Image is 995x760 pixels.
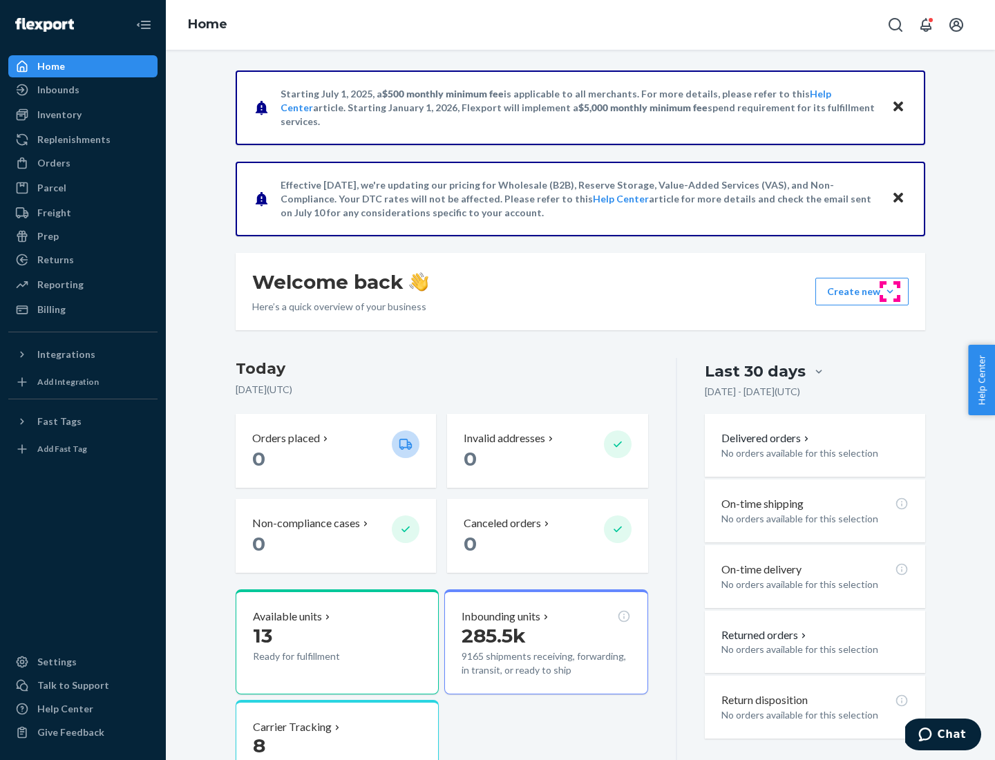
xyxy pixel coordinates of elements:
div: Returns [37,253,74,267]
button: Integrations [8,343,158,365]
a: Reporting [8,274,158,296]
button: Non-compliance cases 0 [236,499,436,573]
a: Orders [8,152,158,174]
a: Replenishments [8,129,158,151]
span: 285.5k [462,624,526,647]
span: $5,000 monthly minimum fee [578,102,708,113]
p: Carrier Tracking [253,719,332,735]
img: hand-wave emoji [409,272,428,292]
span: 0 [464,447,477,471]
div: Fast Tags [37,415,82,428]
a: Billing [8,298,158,321]
button: Fast Tags [8,410,158,433]
div: Freight [37,206,71,220]
div: Orders [37,156,70,170]
p: Available units [253,609,322,625]
a: Help Center [8,698,158,720]
div: Parcel [37,181,66,195]
a: Inbounds [8,79,158,101]
p: Return disposition [721,692,808,708]
div: Help Center [37,702,93,716]
button: Help Center [968,345,995,415]
p: Canceled orders [464,515,541,531]
button: Open Search Box [882,11,909,39]
a: Home [188,17,227,32]
p: Orders placed [252,430,320,446]
div: Last 30 days [705,361,806,382]
p: Inbounding units [462,609,540,625]
span: 0 [252,532,265,555]
p: No orders available for this selection [721,643,909,656]
a: Prep [8,225,158,247]
button: Open notifications [912,11,940,39]
div: Add Fast Tag [37,443,87,455]
ol: breadcrumbs [177,5,238,45]
button: Give Feedback [8,721,158,743]
button: Open account menu [942,11,970,39]
p: Effective [DATE], we're updating our pricing for Wholesale (B2B), Reserve Storage, Value-Added Se... [281,178,878,220]
div: Talk to Support [37,678,109,692]
div: Add Integration [37,376,99,388]
div: Replenishments [37,133,111,146]
a: Inventory [8,104,158,126]
a: Settings [8,651,158,673]
span: 8 [253,734,265,757]
button: Returned orders [721,627,809,643]
span: 0 [252,447,265,471]
span: $500 monthly minimum fee [382,88,504,99]
p: [DATE] ( UTC ) [236,383,648,397]
button: Create new [815,278,909,305]
a: Returns [8,249,158,271]
div: Home [37,59,65,73]
p: No orders available for this selection [721,578,909,591]
a: Add Integration [8,371,158,393]
a: Freight [8,202,158,224]
a: Add Fast Tag [8,438,158,460]
button: Invalid addresses 0 [447,414,647,488]
div: Settings [37,655,77,669]
div: Prep [37,229,59,243]
p: On-time delivery [721,562,802,578]
button: Canceled orders 0 [447,499,647,573]
button: Close [889,189,907,209]
p: Invalid addresses [464,430,545,446]
a: Home [8,55,158,77]
div: Inbounds [37,83,79,97]
p: Starting July 1, 2025, a is applicable to all merchants. For more details, please refer to this a... [281,87,878,129]
iframe: Opens a widget where you can chat to one of our agents [905,719,981,753]
p: 9165 shipments receiving, forwarding, in transit, or ready to ship [462,649,630,677]
p: [DATE] - [DATE] ( UTC ) [705,385,800,399]
img: Flexport logo [15,18,74,32]
p: No orders available for this selection [721,512,909,526]
p: Non-compliance cases [252,515,360,531]
div: Reporting [37,278,84,292]
p: On-time shipping [721,496,804,512]
span: 13 [253,624,272,647]
div: Give Feedback [37,725,104,739]
button: Talk to Support [8,674,158,696]
button: Delivered orders [721,430,812,446]
button: Available units13Ready for fulfillment [236,589,439,694]
span: 0 [464,532,477,555]
div: Inventory [37,108,82,122]
h1: Welcome back [252,269,428,294]
div: Integrations [37,348,95,361]
p: No orders available for this selection [721,708,909,722]
button: Close Navigation [130,11,158,39]
p: Here’s a quick overview of your business [252,300,428,314]
a: Parcel [8,177,158,199]
button: Orders placed 0 [236,414,436,488]
button: Close [889,97,907,117]
a: Help Center [593,193,649,205]
div: Billing [37,303,66,316]
h3: Today [236,358,648,380]
p: No orders available for this selection [721,446,909,460]
button: Inbounding units285.5k9165 shipments receiving, forwarding, in transit, or ready to ship [444,589,647,694]
p: Ready for fulfillment [253,649,381,663]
